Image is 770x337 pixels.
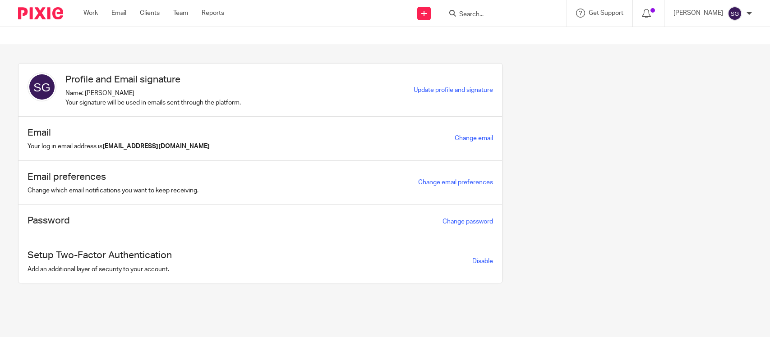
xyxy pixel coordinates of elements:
[202,9,224,18] a: Reports
[18,7,63,19] img: Pixie
[28,186,198,195] p: Change which email notifications you want to keep receiving.
[728,6,742,21] img: svg%3E
[28,73,56,101] img: svg%3E
[28,126,210,140] h1: Email
[28,265,172,274] p: Add an additional layer of security to your account.
[65,73,241,87] h1: Profile and Email signature
[589,10,623,16] span: Get Support
[173,9,188,18] a: Team
[111,9,126,18] a: Email
[28,248,172,262] h1: Setup Two-Factor Authentication
[28,214,70,228] h1: Password
[414,87,493,93] a: Update profile and signature
[28,170,198,184] h1: Email preferences
[140,9,160,18] a: Clients
[458,11,539,19] input: Search
[418,179,493,186] a: Change email preferences
[65,89,241,107] p: Name: [PERSON_NAME] Your signature will be used in emails sent through the platform.
[83,9,98,18] a: Work
[455,135,493,141] a: Change email
[472,258,493,264] a: Disable
[673,9,723,18] p: [PERSON_NAME]
[28,142,210,151] p: Your log in email address is
[102,143,210,150] b: [EMAIL_ADDRESS][DOMAIN_NAME]
[443,219,493,225] a: Change password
